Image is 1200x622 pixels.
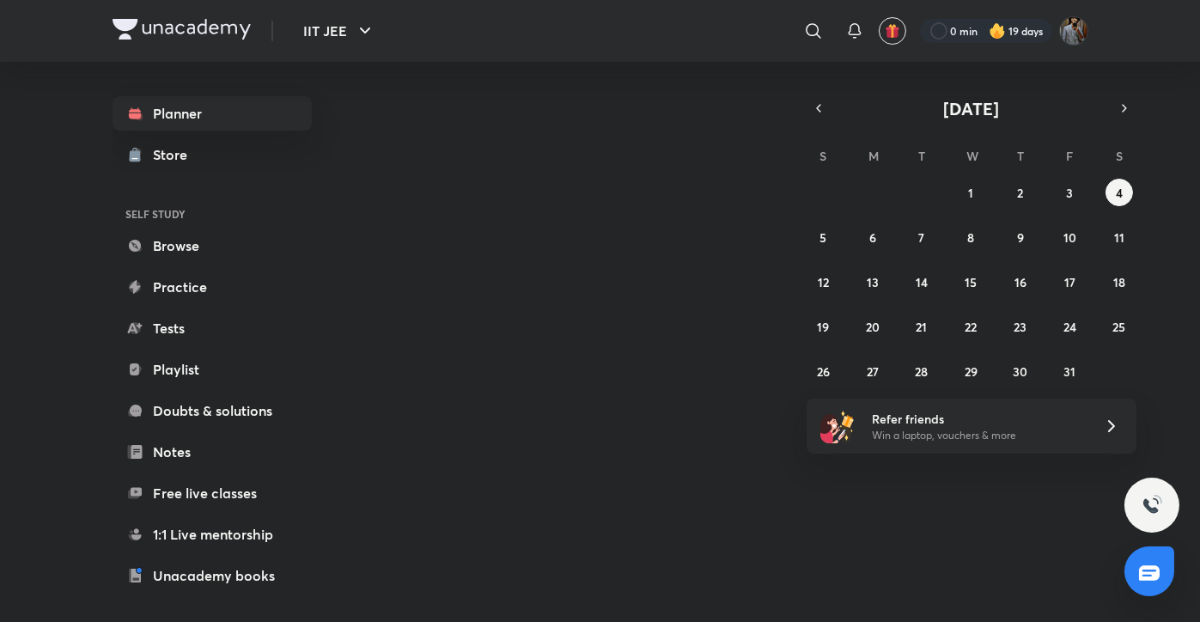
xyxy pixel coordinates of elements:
button: October 16, 2025 [1007,268,1034,296]
abbr: October 14, 2025 [916,274,928,290]
abbr: Sunday [819,148,826,164]
a: Playlist [113,352,312,387]
abbr: October 1, 2025 [968,185,973,201]
abbr: October 28, 2025 [916,363,929,380]
button: October 12, 2025 [809,268,837,296]
button: October 31, 2025 [1056,357,1083,385]
button: October 6, 2025 [859,223,886,251]
span: [DATE] [943,97,999,120]
button: October 4, 2025 [1106,179,1133,206]
a: Doubts & solutions [113,393,312,428]
h6: SELF STUDY [113,199,312,229]
button: October 20, 2025 [859,313,886,340]
p: Win a laptop, vouchers & more [872,428,1083,443]
img: streak [989,22,1006,40]
button: October 19, 2025 [809,313,837,340]
button: October 11, 2025 [1106,223,1133,251]
abbr: October 24, 2025 [1063,319,1076,335]
a: 1:1 Live mentorship [113,517,312,552]
button: October 25, 2025 [1106,313,1133,340]
a: Tests [113,311,312,345]
button: October 24, 2025 [1056,313,1083,340]
a: Unacademy books [113,558,312,593]
button: October 21, 2025 [908,313,935,340]
a: Free live classes [113,476,312,510]
img: ttu [1142,495,1162,515]
abbr: Tuesday [918,148,925,164]
abbr: October 13, 2025 [867,274,879,290]
abbr: October 10, 2025 [1063,229,1076,246]
img: Shivam Munot [1059,16,1088,46]
abbr: October 12, 2025 [818,274,829,290]
h6: Refer friends [872,410,1083,428]
abbr: October 8, 2025 [967,229,974,246]
abbr: October 20, 2025 [866,319,880,335]
div: Store [154,144,198,165]
a: Company Logo [113,19,251,44]
button: October 13, 2025 [859,268,886,296]
button: October 8, 2025 [957,223,984,251]
a: Browse [113,229,312,263]
abbr: Saturday [1116,148,1123,164]
button: October 9, 2025 [1007,223,1034,251]
button: October 28, 2025 [908,357,935,385]
button: October 29, 2025 [957,357,984,385]
abbr: October 19, 2025 [817,319,829,335]
button: avatar [879,17,906,45]
a: Practice [113,270,312,304]
button: IIT JEE [294,14,386,48]
button: October 22, 2025 [957,313,984,340]
abbr: October 16, 2025 [1014,274,1026,290]
abbr: Wednesday [966,148,978,164]
button: October 3, 2025 [1056,179,1083,206]
abbr: October 22, 2025 [965,319,977,335]
button: [DATE] [831,96,1112,120]
abbr: Monday [868,148,879,164]
img: Company Logo [113,19,251,40]
abbr: October 21, 2025 [917,319,928,335]
abbr: October 11, 2025 [1114,229,1124,246]
abbr: October 30, 2025 [1013,363,1027,380]
abbr: Thursday [1017,148,1024,164]
abbr: October 2, 2025 [1017,185,1023,201]
abbr: October 29, 2025 [965,363,978,380]
button: October 14, 2025 [908,268,935,296]
button: October 7, 2025 [908,223,935,251]
abbr: October 27, 2025 [867,363,879,380]
button: October 2, 2025 [1007,179,1034,206]
button: October 1, 2025 [957,179,984,206]
abbr: October 23, 2025 [1014,319,1026,335]
abbr: October 26, 2025 [817,363,830,380]
button: October 26, 2025 [809,357,837,385]
button: October 17, 2025 [1056,268,1083,296]
abbr: October 6, 2025 [869,229,876,246]
button: October 18, 2025 [1106,268,1133,296]
button: October 5, 2025 [809,223,837,251]
a: Notes [113,435,312,469]
abbr: October 7, 2025 [919,229,925,246]
abbr: October 5, 2025 [819,229,826,246]
abbr: October 31, 2025 [1063,363,1075,380]
button: October 10, 2025 [1056,223,1083,251]
a: Store [113,137,312,172]
abbr: Friday [1066,148,1073,164]
img: avatar [885,23,900,39]
button: October 30, 2025 [1007,357,1034,385]
abbr: October 25, 2025 [1112,319,1125,335]
abbr: October 18, 2025 [1113,274,1125,290]
button: October 23, 2025 [1007,313,1034,340]
abbr: October 4, 2025 [1116,185,1123,201]
button: October 15, 2025 [957,268,984,296]
abbr: October 15, 2025 [965,274,977,290]
img: referral [820,409,855,443]
a: Planner [113,96,312,131]
button: October 27, 2025 [859,357,886,385]
abbr: October 17, 2025 [1064,274,1075,290]
abbr: October 9, 2025 [1017,229,1024,246]
abbr: October 3, 2025 [1066,185,1073,201]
